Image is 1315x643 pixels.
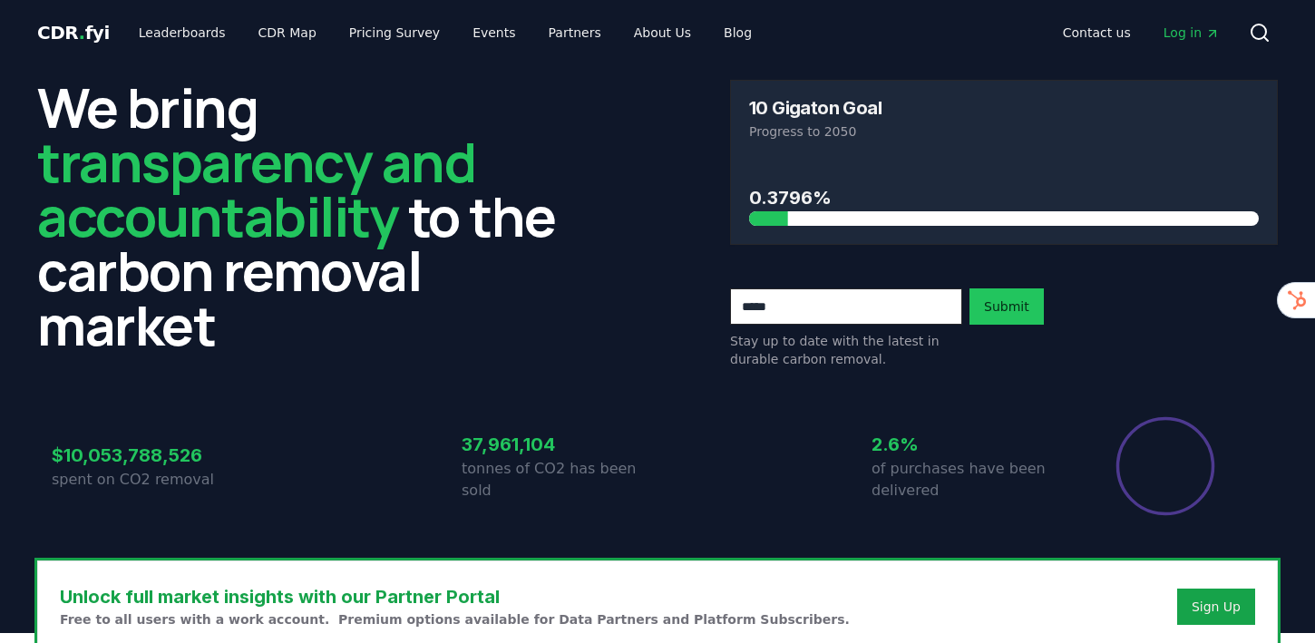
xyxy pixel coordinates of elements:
a: Contact us [1048,16,1145,49]
h3: Unlock full market insights with our Partner Portal [60,583,850,610]
p: spent on CO2 removal [52,469,248,491]
h3: $10,053,788,526 [52,442,248,469]
h3: 10 Gigaton Goal [749,99,882,117]
a: CDR Map [244,16,331,49]
span: . [79,22,85,44]
p: Stay up to date with the latest in durable carbon removal. [730,332,962,368]
p: Progress to 2050 [749,122,1259,141]
a: Blog [709,16,766,49]
a: Events [458,16,530,49]
nav: Main [1048,16,1234,49]
button: Sign Up [1177,589,1255,625]
nav: Main [124,16,766,49]
a: Pricing Survey [335,16,454,49]
a: Partners [534,16,616,49]
p: Free to all users with a work account. Premium options available for Data Partners and Platform S... [60,610,850,628]
a: Log in [1149,16,1234,49]
div: Percentage of sales delivered [1115,415,1216,517]
a: About Us [619,16,706,49]
p: tonnes of CO2 has been sold [462,458,657,502]
span: Log in [1164,24,1220,42]
a: Sign Up [1192,598,1241,616]
span: transparency and accountability [37,124,475,253]
h3: 2.6% [872,431,1067,458]
a: CDR.fyi [37,20,110,45]
button: Submit [969,288,1044,325]
h3: 0.3796% [749,184,1259,211]
a: Leaderboards [124,16,240,49]
h3: 37,961,104 [462,431,657,458]
p: of purchases have been delivered [872,458,1067,502]
span: CDR fyi [37,22,110,44]
h2: We bring to the carbon removal market [37,80,585,352]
